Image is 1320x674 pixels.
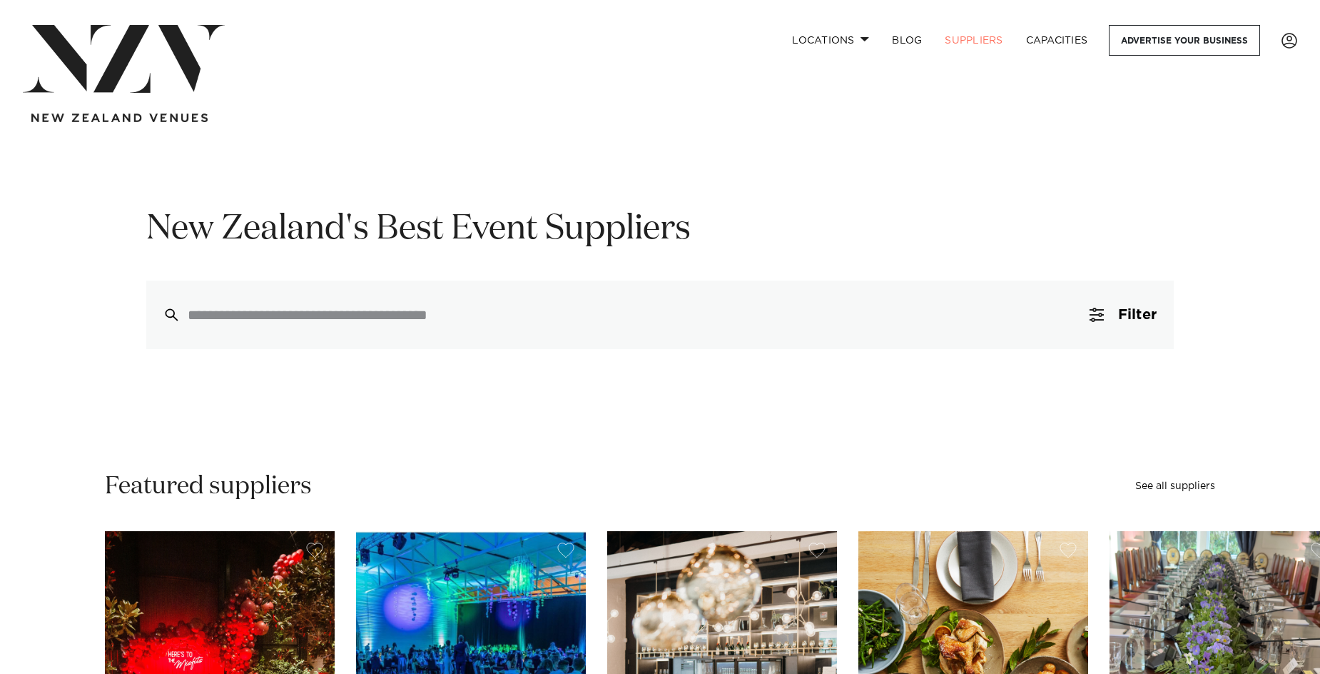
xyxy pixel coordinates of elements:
[933,25,1014,56] a: SUPPLIERS
[105,471,312,503] h2: Featured suppliers
[1072,281,1174,349] button: Filter
[23,25,225,93] img: nzv-logo.png
[1015,25,1100,56] a: Capacities
[1109,25,1260,56] a: Advertise your business
[1135,481,1215,491] a: See all suppliers
[146,207,1174,252] h1: New Zealand's Best Event Suppliers
[1118,308,1157,322] span: Filter
[781,25,880,56] a: Locations
[31,114,208,123] img: new-zealand-venues-text.png
[880,25,933,56] a: BLOG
